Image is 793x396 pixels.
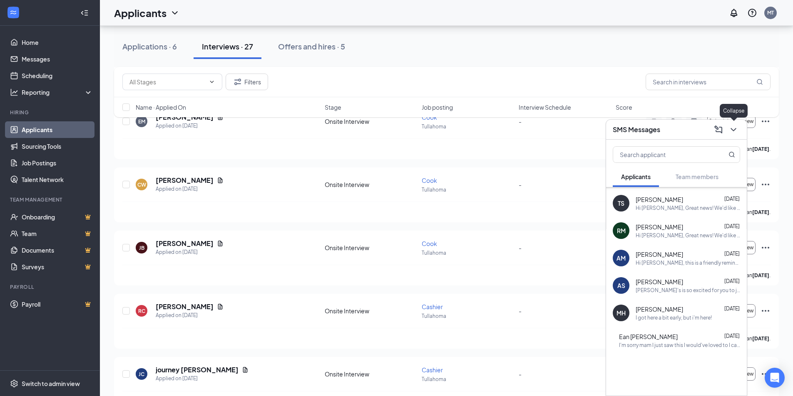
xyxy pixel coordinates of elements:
[519,181,522,188] span: -
[616,103,632,111] span: Score
[22,225,93,242] a: TeamCrown
[22,242,93,258] a: DocumentsCrown
[636,250,683,258] span: [PERSON_NAME]
[720,104,748,118] div: Collapse
[422,312,514,320] p: Tullahoma
[636,287,740,294] div: [PERSON_NAME]'s is so excited for you to join our team! Do you know anyone else who might be inte...
[636,259,740,266] div: Hi [PERSON_NAME], this is a friendly reminder. To move forward with your application for [PERSON_...
[422,240,437,247] span: Cook
[727,123,740,136] button: ChevronDown
[156,185,224,193] div: Applied on [DATE]
[22,121,93,138] a: Applicants
[713,125,723,135] svg: ComposeMessage
[519,307,522,315] span: -
[156,311,224,320] div: Applied on [DATE]
[617,281,625,290] div: AS
[156,176,214,185] h5: [PERSON_NAME]
[712,123,725,136] button: ComposeMessage
[9,8,17,17] svg: WorkstreamLogo
[422,249,514,256] p: Tullahoma
[217,240,224,247] svg: Document
[22,67,93,84] a: Scheduling
[724,305,740,312] span: [DATE]
[325,103,341,111] span: Stage
[636,305,683,313] span: [PERSON_NAME]
[752,335,769,342] b: [DATE]
[767,9,774,16] div: MT
[519,370,522,378] span: -
[636,278,683,286] span: [PERSON_NAME]
[139,244,144,251] div: JB
[217,303,224,310] svg: Document
[761,243,771,253] svg: Ellipses
[761,180,771,189] svg: Ellipses
[156,365,239,374] h5: journey [PERSON_NAME]
[422,177,437,184] span: Cook
[209,79,215,85] svg: ChevronDown
[619,342,740,349] div: I'm sorry mam I just saw this I would've loved to I can start any day mam I would prefer [DATE] a...
[422,366,443,374] span: Cashier
[278,41,345,52] div: Offers and hires · 5
[621,173,651,180] span: Applicants
[136,103,186,111] span: Name · Applied On
[156,122,224,130] div: Applied on [DATE]
[22,51,93,67] a: Messages
[519,103,571,111] span: Interview Schedule
[138,307,145,315] div: RC
[617,254,626,262] div: AM
[114,6,167,20] h1: Applicants
[22,258,93,275] a: SurveysCrown
[233,77,243,87] svg: Filter
[724,251,740,257] span: [DATE]
[10,283,91,290] div: Payroll
[724,278,740,284] span: [DATE]
[676,173,718,180] span: Team members
[22,155,93,171] a: Job Postings
[202,41,253,52] div: Interviews · 27
[22,88,93,96] div: Reporting
[756,79,763,85] svg: MagnifyingGlass
[519,244,522,251] span: -
[747,8,757,18] svg: QuestionInfo
[613,147,712,162] input: Search applicant
[724,196,740,202] span: [DATE]
[325,307,417,315] div: Onsite Interview
[422,376,514,383] p: Tullahoma
[22,34,93,51] a: Home
[636,204,740,212] div: Hi [PERSON_NAME], Great news! We'd like to invite you to an interview with us for Cashier. Please...
[761,306,771,316] svg: Ellipses
[617,226,626,235] div: RM
[156,302,214,311] h5: [PERSON_NAME]
[22,171,93,188] a: Talent Network
[10,88,18,96] svg: Analysis
[139,371,144,378] div: JC
[22,296,93,312] a: PayrollCrown
[728,125,738,135] svg: ChevronDown
[765,368,785,388] div: Open Intercom Messenger
[325,244,417,252] div: Onsite Interview
[422,186,514,193] p: Tullahoma
[724,223,740,229] span: [DATE]
[636,195,683,204] span: [PERSON_NAME]
[226,74,268,90] button: Filter Filters
[22,379,80,388] div: Switch to admin view
[617,309,626,317] div: MH
[752,146,769,152] b: [DATE]
[80,9,89,17] svg: Collapse
[422,123,514,130] p: Tullahoma
[619,332,678,341] span: Ean [PERSON_NAME]
[22,138,93,155] a: Sourcing Tools
[752,209,769,215] b: [DATE]
[325,370,417,378] div: Onsite Interview
[242,366,249,373] svg: Document
[122,41,177,52] div: Applications · 6
[752,272,769,278] b: [DATE]
[728,151,735,158] svg: MagnifyingGlass
[137,181,146,188] div: CW
[170,8,180,18] svg: ChevronDown
[325,180,417,189] div: Onsite Interview
[636,232,740,239] div: Hi [PERSON_NAME], Great news! We'd like to invite you to an interview with us for Cashier. Please...
[646,74,771,90] input: Search in interviews
[422,103,453,111] span: Job posting
[22,209,93,225] a: OnboardingCrown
